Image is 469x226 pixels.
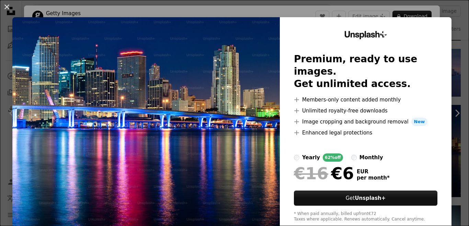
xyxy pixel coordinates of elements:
[355,195,386,201] strong: Unsplash+
[294,107,437,115] li: Unlimited royalty-free downloads
[294,96,437,104] li: Members-only content added monthly
[357,169,390,175] span: EUR
[323,153,343,162] div: 62% off
[294,164,354,182] div: €6
[411,118,428,126] span: New
[294,211,437,222] div: * When paid annually, billed upfront €72 Taxes where applicable. Renews automatically. Cancel any...
[294,191,437,206] button: GetUnsplash+
[357,175,390,181] span: per month *
[294,118,437,126] li: Image cropping and background removal
[302,153,320,162] div: yearly
[359,153,383,162] div: monthly
[294,129,437,137] li: Enhanced legal protections
[294,164,328,182] span: €16
[294,53,437,90] h2: Premium, ready to use images. Get unlimited access.
[351,155,357,160] input: monthly
[294,155,299,160] input: yearly62%off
